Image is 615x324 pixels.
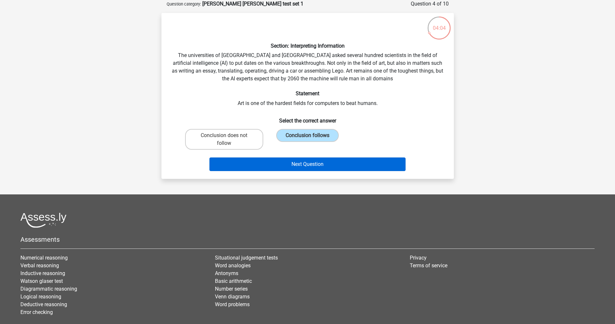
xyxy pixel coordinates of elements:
[164,18,451,174] div: The universities of [GEOGRAPHIC_DATA] and [GEOGRAPHIC_DATA] asked several hundred scientists in t...
[20,286,77,292] a: Diagrammatic reasoning
[20,278,63,284] a: Watson glaser test
[20,236,595,243] h5: Assessments
[172,43,444,49] h6: Section: Interpreting Information
[427,16,451,32] div: 04:04
[20,262,59,269] a: Verbal reasoning
[167,2,201,6] small: Question category:
[20,213,66,228] img: Assessly logo
[215,294,250,300] a: Venn diagrams
[20,309,53,315] a: Error checking
[172,90,444,97] h6: Statement
[410,255,427,261] a: Privacy
[215,278,252,284] a: Basic arithmetic
[185,129,263,150] label: Conclusion does not follow
[215,255,278,261] a: Situational judgement tests
[20,294,61,300] a: Logical reasoning
[209,157,406,171] button: Next Question
[202,1,303,7] strong: [PERSON_NAME] [PERSON_NAME] test set 1
[215,270,238,276] a: Antonyms
[215,301,250,307] a: Word problems
[410,262,447,269] a: Terms of service
[215,262,251,269] a: Word analogies
[20,270,65,276] a: Inductive reasoning
[20,255,68,261] a: Numerical reasoning
[215,286,248,292] a: Number series
[20,301,67,307] a: Deductive reasoning
[276,129,339,142] label: Conclusion follows
[172,112,444,124] h6: Select the correct answer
